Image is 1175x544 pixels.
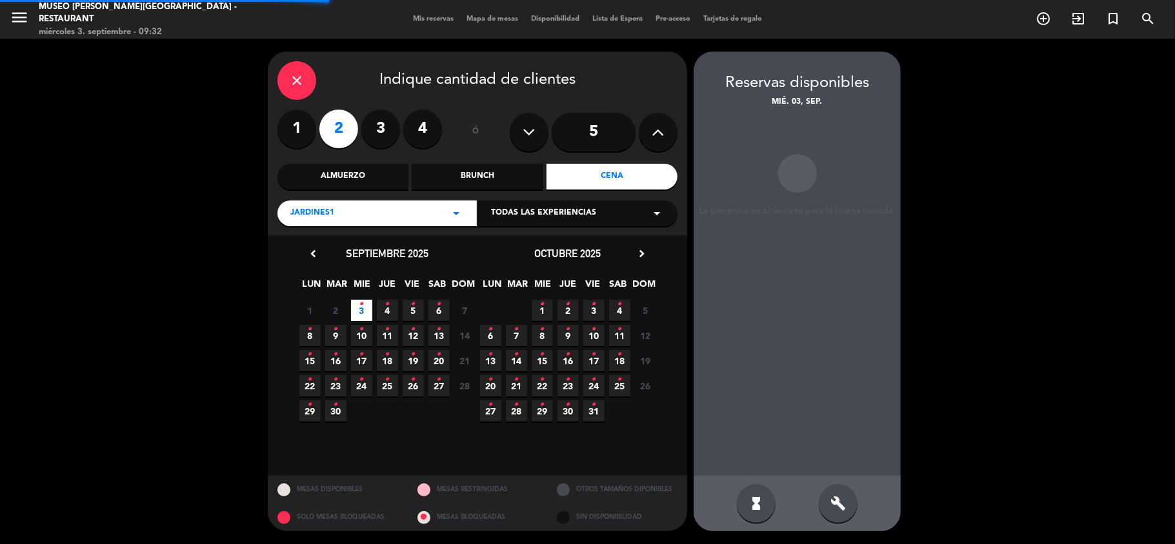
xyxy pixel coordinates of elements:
span: 1 [532,300,553,321]
span: 13 [480,350,501,371]
i: • [488,394,493,415]
i: • [618,369,622,390]
i: • [437,319,441,340]
i: • [514,319,519,340]
i: build [830,496,846,511]
i: • [540,319,545,340]
i: • [514,369,519,390]
span: 8 [532,325,553,346]
span: 15 [532,350,553,371]
i: • [618,344,622,365]
span: Lista de Espera [586,15,649,23]
i: turned_in_not [1105,11,1121,26]
span: 26 [635,375,656,396]
span: 21 [506,375,527,396]
span: LUN [301,277,323,298]
span: 23 [557,375,579,396]
i: close [289,73,305,88]
i: • [385,344,390,365]
span: 30 [325,400,346,422]
span: MAR [507,277,528,298]
i: • [566,294,570,315]
div: Almuerzo [277,164,408,189]
span: 29 [532,400,553,422]
span: 8 [299,325,321,346]
i: • [308,319,312,340]
i: search [1140,11,1156,26]
i: chevron_left [306,247,320,260]
span: 27 [428,375,450,396]
i: • [308,344,312,365]
i: • [540,394,545,415]
span: 25 [377,375,398,396]
i: • [308,369,312,390]
span: Todas las experiencias [491,207,596,220]
span: 4 [609,300,630,321]
i: • [514,344,519,365]
span: 10 [351,325,372,346]
span: MIE [532,277,554,298]
span: 18 [609,350,630,371]
span: 3 [583,300,605,321]
i: add_circle_outline [1036,11,1051,26]
div: OTROS TAMAÑOS DIPONIBLES [547,476,687,503]
div: MESAS RESTRINGIDAS [408,476,548,503]
span: 1 [299,300,321,321]
i: • [411,369,416,390]
span: 29 [299,400,321,422]
i: • [385,369,390,390]
i: arrow_drop_down [448,206,464,221]
div: Indique cantidad de clientes [277,61,678,100]
label: 2 [319,110,358,148]
span: DOM [633,277,654,298]
div: ó [455,110,497,155]
span: 19 [635,350,656,371]
i: • [334,394,338,415]
span: 24 [351,375,372,396]
div: mié. 03, sep. [694,96,901,109]
span: 5 [403,300,424,321]
span: SAB [608,277,629,298]
span: VIE [402,277,423,298]
span: VIE [583,277,604,298]
span: 20 [480,375,501,396]
div: MESAS DISPONIBLES [268,476,408,503]
span: SAB [427,277,448,298]
i: • [592,294,596,315]
i: • [334,344,338,365]
i: • [334,369,338,390]
i: • [592,344,596,365]
label: 1 [277,110,316,148]
span: 4 [377,300,398,321]
div: Museo [PERSON_NAME][GEOGRAPHIC_DATA] - Restaurant [39,1,284,26]
span: 22 [299,375,321,396]
i: • [334,319,338,340]
div: Brunch [412,164,543,189]
span: 28 [454,375,476,396]
i: • [592,319,596,340]
span: 2 [325,300,346,321]
span: 20 [428,350,450,371]
i: • [566,394,570,415]
div: SOLO MESAS BLOQUEADAS [268,503,408,531]
span: JUE [557,277,579,298]
button: menu [10,8,29,32]
span: Jardines1 [290,207,334,220]
span: JUE [377,277,398,298]
span: DOM [452,277,474,298]
span: 11 [609,325,630,346]
span: 15 [299,350,321,371]
i: • [488,344,493,365]
i: • [618,319,622,340]
span: 24 [583,375,605,396]
span: 13 [428,325,450,346]
span: 23 [325,375,346,396]
i: exit_to_app [1070,11,1086,26]
span: 18 [377,350,398,371]
i: • [411,344,416,365]
i: • [437,344,441,365]
div: Cena [547,164,678,189]
span: 19 [403,350,424,371]
label: 4 [403,110,442,148]
span: 28 [506,400,527,422]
